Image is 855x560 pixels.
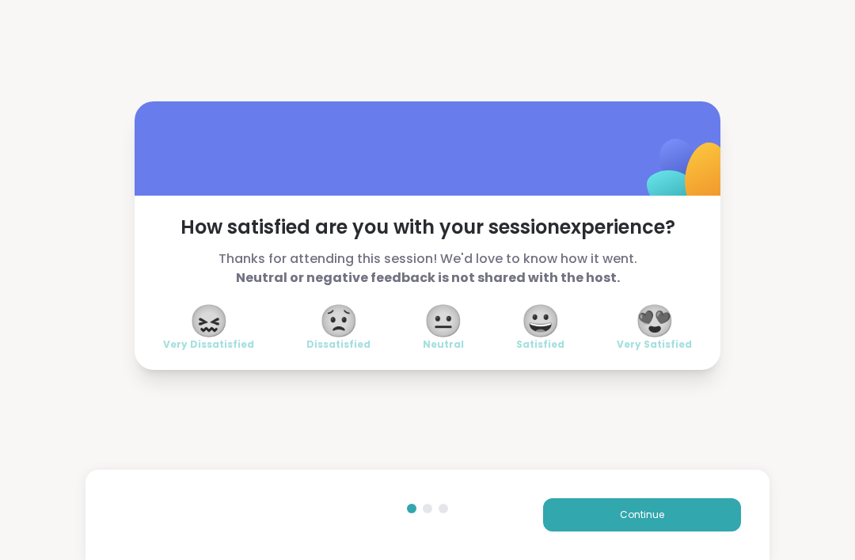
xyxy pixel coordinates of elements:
[423,338,464,351] span: Neutral
[617,338,692,351] span: Very Satisfied
[319,307,359,335] span: 😟
[306,338,370,351] span: Dissatisfied
[516,338,564,351] span: Satisfied
[521,307,560,335] span: 😀
[236,269,620,287] b: Neutral or negative feedback is not shared with the host.
[610,97,767,255] img: ShareWell Logomark
[163,338,254,351] span: Very Dissatisfied
[189,307,229,335] span: 😖
[543,498,741,531] button: Continue
[635,307,674,335] span: 😍
[620,508,664,522] span: Continue
[163,250,692,288] span: Thanks for attending this session! We'd love to know how it went.
[163,215,692,240] span: How satisfied are you with your session experience?
[424,307,463,335] span: 😐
